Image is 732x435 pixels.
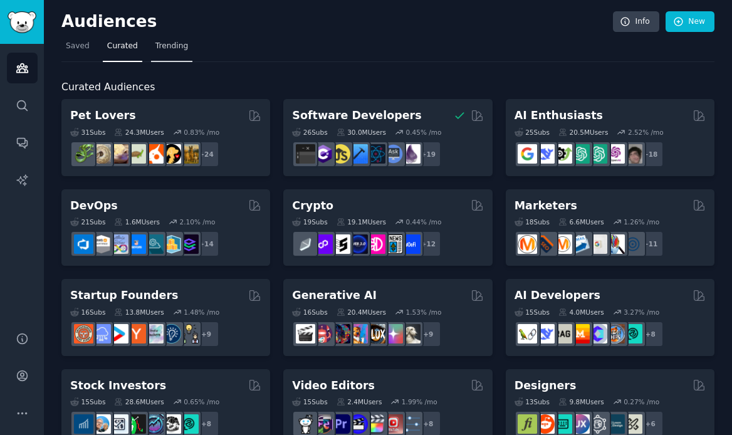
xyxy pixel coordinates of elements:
img: editors [313,414,333,434]
img: ArtificalIntelligence [623,144,642,164]
img: SaaS [91,324,111,343]
img: reactnative [366,144,385,164]
img: azuredevops [74,234,93,254]
h2: Crypto [292,198,333,214]
img: bigseo [535,234,555,254]
img: turtle [127,144,146,164]
img: PlatformEngineers [179,234,199,254]
div: + 14 [193,231,219,257]
div: + 18 [637,141,664,167]
img: GoogleGeminiAI [518,144,537,164]
img: llmops [605,324,625,343]
div: 20.4M Users [337,308,386,317]
img: UI_Design [553,414,572,434]
div: 19 Sub s [292,217,327,226]
img: OpenAIDev [605,144,625,164]
a: Trending [151,36,192,62]
img: aws_cdk [162,234,181,254]
h2: Startup Founders [70,288,178,303]
img: software [296,144,315,164]
div: 15 Sub s [292,397,327,406]
img: Emailmarketing [570,234,590,254]
div: 20.5M Users [558,128,608,137]
img: MistralAI [570,324,590,343]
img: userexperience [588,414,607,434]
div: 1.53 % /mo [406,308,442,317]
div: 6.6M Users [558,217,604,226]
img: ethfinance [296,234,315,254]
img: AskComputerScience [384,144,403,164]
img: AWS_Certified_Experts [91,234,111,254]
img: OnlineMarketing [623,234,642,254]
h2: Pet Lovers [70,108,136,123]
img: sdforall [348,324,368,343]
h2: DevOps [70,198,118,214]
div: 1.26 % /mo [624,217,659,226]
div: 21 Sub s [70,217,105,226]
img: Docker_DevOps [109,234,128,254]
span: Saved [66,41,90,52]
img: starryai [384,324,403,343]
img: logodesign [535,414,555,434]
img: finalcutpro [366,414,385,434]
img: LangChain [518,324,537,343]
img: VideoEditors [348,414,368,434]
img: csharp [313,144,333,164]
div: 16 Sub s [292,308,327,317]
div: 1.48 % /mo [184,308,219,317]
img: leopardgeckos [109,144,128,164]
div: 16 Sub s [70,308,105,317]
img: Forex [109,414,128,434]
img: technicalanalysis [179,414,199,434]
img: Trading [127,414,146,434]
img: premiere [331,414,350,434]
img: defiblockchain [366,234,385,254]
div: 24.3M Users [114,128,164,137]
img: OpenSourceAI [588,324,607,343]
div: + 9 [193,321,219,347]
img: typography [518,414,537,434]
div: 26 Sub s [292,128,327,137]
img: elixir [401,144,421,164]
img: defi_ [401,234,421,254]
div: 0.45 % /mo [406,128,442,137]
img: ethstaker [331,234,350,254]
a: New [666,11,714,33]
img: PetAdvice [162,144,181,164]
img: DreamBooth [401,324,421,343]
h2: AI Developers [515,288,600,303]
img: googleads [588,234,607,254]
h2: Software Developers [292,108,421,123]
img: CryptoNews [384,234,403,254]
h2: Marketers [515,198,577,214]
img: content_marketing [518,234,537,254]
div: 2.4M Users [337,397,382,406]
img: cockatiel [144,144,164,164]
div: 15 Sub s [515,308,550,317]
img: GummySearch logo [8,11,36,33]
div: + 8 [637,321,664,347]
img: FluxAI [366,324,385,343]
div: 19.1M Users [337,217,386,226]
div: 0.83 % /mo [184,128,219,137]
div: 2.52 % /mo [628,128,664,137]
img: dividends [74,414,93,434]
img: gopro [296,414,315,434]
img: learnjavascript [331,144,350,164]
div: 1.6M Users [114,217,160,226]
img: indiehackers [144,324,164,343]
h2: Video Editors [292,378,375,394]
img: aivideo [296,324,315,343]
img: MarketingResearch [605,234,625,254]
span: Trending [155,41,188,52]
img: DeepSeek [535,324,555,343]
div: 0.65 % /mo [184,397,219,406]
img: dogbreed [179,144,199,164]
img: herpetology [74,144,93,164]
span: Curated Audiences [61,80,155,95]
div: 30.0M Users [337,128,386,137]
img: dalle2 [313,324,333,343]
img: AskMarketing [553,234,572,254]
img: ycombinator [127,324,146,343]
img: chatgpt_promptDesign [570,144,590,164]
